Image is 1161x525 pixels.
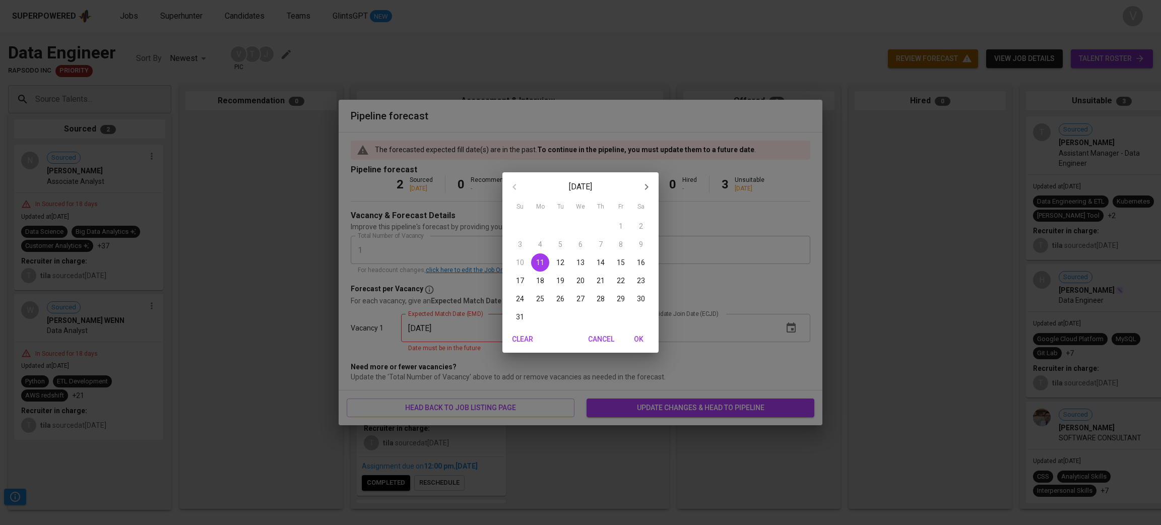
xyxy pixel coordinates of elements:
button: 26 [551,290,569,308]
p: 18 [536,276,544,286]
p: 29 [617,294,625,304]
p: 12 [556,257,564,268]
button: OK [622,330,655,349]
button: 16 [632,253,650,272]
button: 21 [592,272,610,290]
p: 26 [556,294,564,304]
span: Fr [612,202,630,212]
button: 13 [571,253,590,272]
p: [DATE] [527,181,634,193]
button: 11 [531,253,549,272]
p: 24 [516,294,524,304]
p: 11 [536,257,544,268]
span: Th [592,202,610,212]
span: Mo [531,202,549,212]
p: 20 [576,276,585,286]
button: 23 [632,272,650,290]
span: Su [511,202,529,212]
button: 31 [511,308,529,326]
span: Cancel [588,333,614,346]
p: 15 [617,257,625,268]
span: Clear [510,333,535,346]
p: 17 [516,276,524,286]
button: Clear [506,330,539,349]
p: 30 [637,294,645,304]
button: 14 [592,253,610,272]
button: 27 [571,290,590,308]
button: 19 [551,272,569,290]
span: Sa [632,202,650,212]
p: 21 [597,276,605,286]
p: 31 [516,312,524,322]
button: 22 [612,272,630,290]
p: 19 [556,276,564,286]
p: 16 [637,257,645,268]
p: 25 [536,294,544,304]
p: 22 [617,276,625,286]
button: 24 [511,290,529,308]
button: Cancel [584,330,618,349]
button: 25 [531,290,549,308]
span: We [571,202,590,212]
button: 12 [551,253,569,272]
button: 20 [571,272,590,290]
button: 15 [612,253,630,272]
span: OK [626,333,651,346]
button: 17 [511,272,529,290]
p: 23 [637,276,645,286]
p: 27 [576,294,585,304]
button: 18 [531,272,549,290]
span: Tu [551,202,569,212]
p: 14 [597,257,605,268]
button: 29 [612,290,630,308]
button: 30 [632,290,650,308]
p: 13 [576,257,585,268]
button: 28 [592,290,610,308]
p: 28 [597,294,605,304]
